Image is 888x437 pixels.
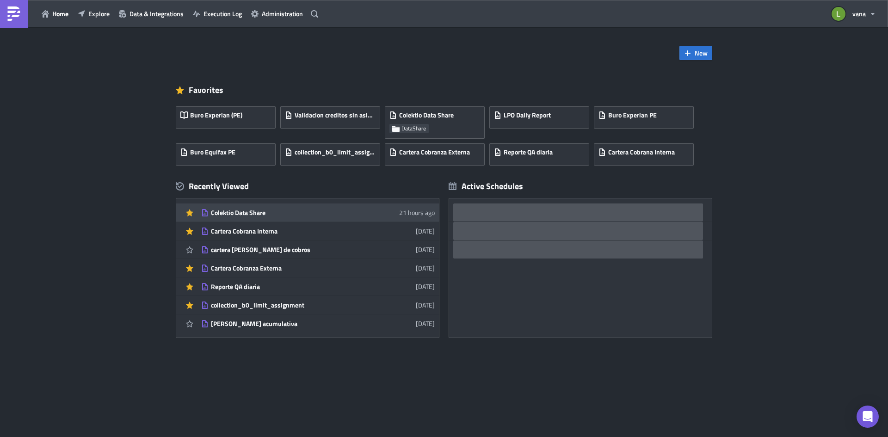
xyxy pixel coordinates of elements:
[188,6,247,21] button: Execution Log
[826,4,881,24] button: vana
[857,406,879,428] div: Open Intercom Messenger
[280,139,385,166] a: collection_b0_limit_assignment
[211,264,373,272] div: Cartera Cobranza Externa
[201,314,435,332] a: [PERSON_NAME] acumulativa[DATE]
[211,246,373,254] div: cartera [PERSON_NAME] de cobros
[416,282,435,291] time: 2025-09-19T19:20:26Z
[114,6,188,21] button: Data & Integrations
[176,102,280,139] a: Buro Experian (PE)
[201,277,435,295] a: Reporte QA diaria[DATE]
[262,9,303,18] span: Administration
[176,83,712,97] div: Favorites
[201,296,435,314] a: collection_b0_limit_assignment[DATE]
[88,9,110,18] span: Explore
[295,111,375,119] span: Validacion creditos sin asignar - SAC
[608,111,657,119] span: Buro Experian PE
[211,301,373,309] div: collection_b0_limit_assignment
[201,240,435,259] a: cartera [PERSON_NAME] de cobros[DATE]
[831,6,846,22] img: Avatar
[608,148,675,156] span: Cartera Cobrana Interna
[679,46,712,60] button: New
[852,9,866,18] span: vana
[416,263,435,273] time: 2025-09-25T17:05:54Z
[385,102,489,139] a: Colektio Data ShareDataShare
[399,208,435,217] time: 2025-10-01T17:20:22Z
[37,6,73,21] button: Home
[190,148,235,156] span: Buro Equifax PE
[504,148,553,156] span: Reporte QA diaria
[176,139,280,166] a: Buro Equifax PE
[6,6,21,21] img: PushMetrics
[73,6,114,21] button: Explore
[401,125,426,132] span: DataShare
[489,139,594,166] a: Reporte QA diaria
[385,139,489,166] a: Cartera Cobranza Externa
[280,102,385,139] a: Validacion creditos sin asignar - SAC
[449,181,523,191] div: Active Schedules
[201,203,435,222] a: Colektio Data Share21 hours ago
[594,139,698,166] a: Cartera Cobrana Interna
[247,6,308,21] button: Administration
[203,9,242,18] span: Execution Log
[211,227,373,235] div: Cartera Cobrana Interna
[416,226,435,236] time: 2025-09-29T16:28:31Z
[416,319,435,328] time: 2025-09-10T14:48:44Z
[295,148,375,156] span: collection_b0_limit_assignment
[211,283,373,291] div: Reporte QA diaria
[211,209,373,217] div: Colektio Data Share
[695,48,708,58] span: New
[201,222,435,240] a: Cartera Cobrana Interna[DATE]
[594,102,698,139] a: Buro Experian PE
[201,259,435,277] a: Cartera Cobranza Externa[DATE]
[190,111,242,119] span: Buro Experian (PE)
[52,9,68,18] span: Home
[211,320,373,328] div: [PERSON_NAME] acumulativa
[399,148,470,156] span: Cartera Cobranza Externa
[416,300,435,310] time: 2025-09-12T18:42:58Z
[489,102,594,139] a: LPO Daily Report
[399,111,454,119] span: Colektio Data Share
[129,9,184,18] span: Data & Integrations
[416,245,435,254] time: 2025-09-25T17:06:01Z
[504,111,551,119] span: LPO Daily Report
[176,179,439,193] div: Recently Viewed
